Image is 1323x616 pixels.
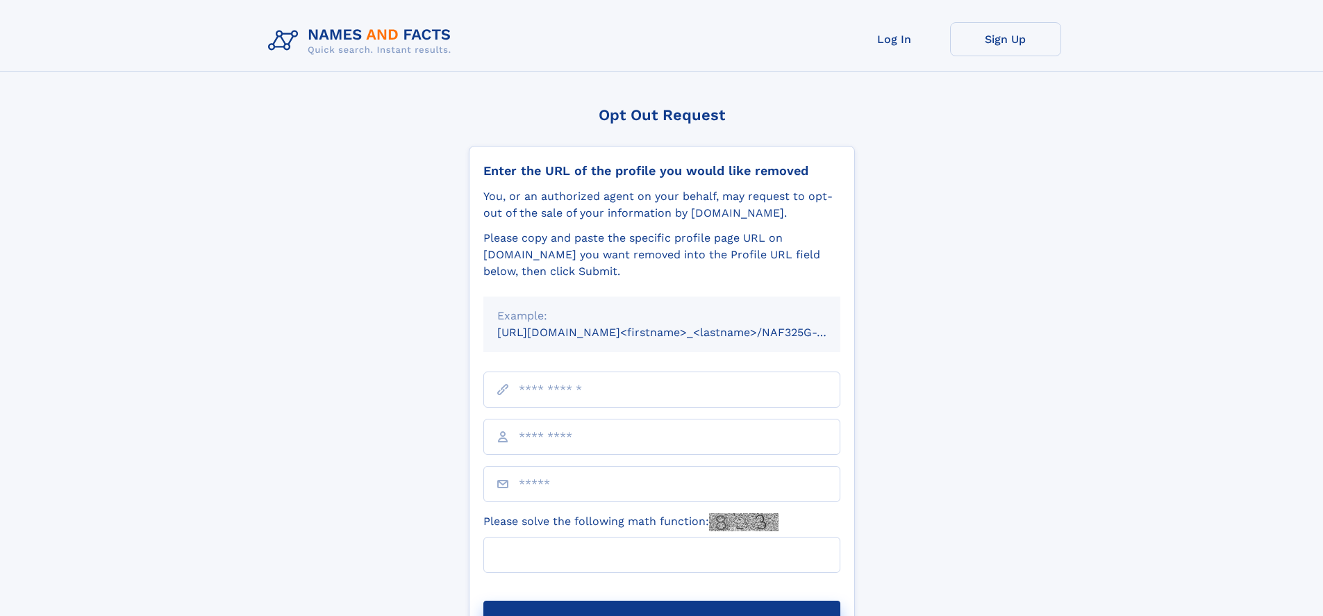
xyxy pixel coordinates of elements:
[839,22,950,56] a: Log In
[483,230,840,280] div: Please copy and paste the specific profile page URL on [DOMAIN_NAME] you want removed into the Pr...
[950,22,1061,56] a: Sign Up
[483,163,840,178] div: Enter the URL of the profile you would like removed
[497,308,826,324] div: Example:
[263,22,463,60] img: Logo Names and Facts
[483,188,840,222] div: You, or an authorized agent on your behalf, may request to opt-out of the sale of your informatio...
[497,326,867,339] small: [URL][DOMAIN_NAME]<firstname>_<lastname>/NAF325G-xxxxxxxx
[483,513,779,531] label: Please solve the following math function:
[469,106,855,124] div: Opt Out Request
